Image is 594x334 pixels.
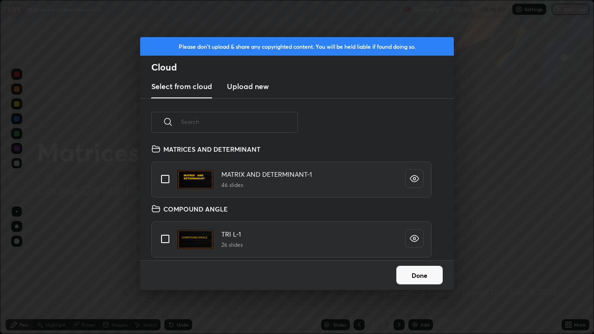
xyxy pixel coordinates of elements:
[140,143,443,260] div: grid
[181,102,298,141] input: Search
[221,169,312,179] h4: MATRIX AND DETERMINANT-1
[151,61,454,73] h2: Cloud
[151,81,212,92] h3: Select from cloud
[221,229,243,239] h4: TRI L-1
[221,181,312,189] h5: 46 slides
[163,204,228,214] h4: COMPOUND ANGLE
[140,37,454,56] div: Please don't upload & share any copyrighted content. You will be held liable if found doing so.
[396,266,443,284] button: Done
[221,241,243,249] h5: 26 slides
[227,81,269,92] h3: Upload new
[177,229,214,250] img: 1757007873P6Y37F.pdf
[163,144,260,154] h4: MATRICES AND DETERMINANT
[177,169,214,190] img: 175700734610SUXK.pdf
